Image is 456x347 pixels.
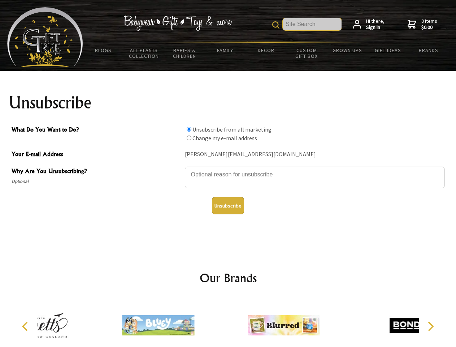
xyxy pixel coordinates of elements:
[123,16,232,31] img: Babywear - Gifts - Toys & more
[366,24,385,31] strong: Sign in
[421,18,437,31] span: 0 items
[205,43,246,58] a: Family
[246,43,286,58] a: Decor
[12,125,181,136] span: What Do You Want to Do?
[353,18,385,31] a: Hi there,Sign in
[212,197,244,214] button: Unsubscribe
[12,167,181,177] span: Why Are You Unsubscribing?
[14,269,442,287] h2: Our Brands
[421,24,437,31] strong: $0.00
[187,127,191,132] input: What Do You Want to Do?
[422,318,438,334] button: Next
[286,43,327,64] a: Custom Gift Box
[18,318,34,334] button: Previous
[164,43,205,64] a: Babies & Children
[185,167,445,188] textarea: Why Are You Unsubscribing?
[192,134,257,142] label: Change my e-mail address
[7,7,83,67] img: Babyware - Gifts - Toys and more...
[366,18,385,31] span: Hi there,
[327,43,368,58] a: Grown Ups
[192,126,272,133] label: Unsubscribe from all marketing
[408,43,449,58] a: Brands
[9,94,448,111] h1: Unsubscribe
[283,18,342,30] input: Site Search
[124,43,165,64] a: All Plants Collection
[408,18,437,31] a: 0 items$0.00
[12,150,181,160] span: Your E-mail Address
[272,21,279,29] img: product search
[185,149,445,160] div: [PERSON_NAME][EMAIL_ADDRESS][DOMAIN_NAME]
[368,43,408,58] a: Gift Ideas
[12,177,181,186] span: Optional
[187,136,191,140] input: What Do You Want to Do?
[83,43,124,58] a: BLOGS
